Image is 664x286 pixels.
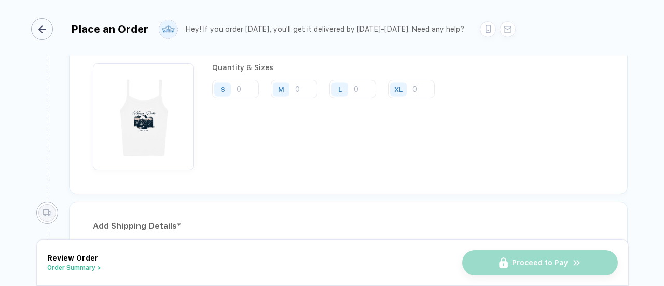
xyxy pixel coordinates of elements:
div: S [220,85,225,93]
div: Hey! If you order [DATE], you'll get it delivered by [DATE]–[DATE]. Need any help? [186,25,464,34]
div: XL [394,85,403,93]
div: L [338,85,342,93]
div: Place an Order [71,23,148,35]
span: Review Order [47,254,99,262]
img: e6d95e02-8d89-41b9-b4ca-4b4eed711342_nt_front_1755652971872.jpg [98,69,189,159]
img: user profile [159,20,177,38]
div: M [278,85,284,93]
div: Quantity & Sizes [212,63,442,72]
div: Add Shipping Details [93,218,604,235]
button: Order Summary > [47,264,101,271]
